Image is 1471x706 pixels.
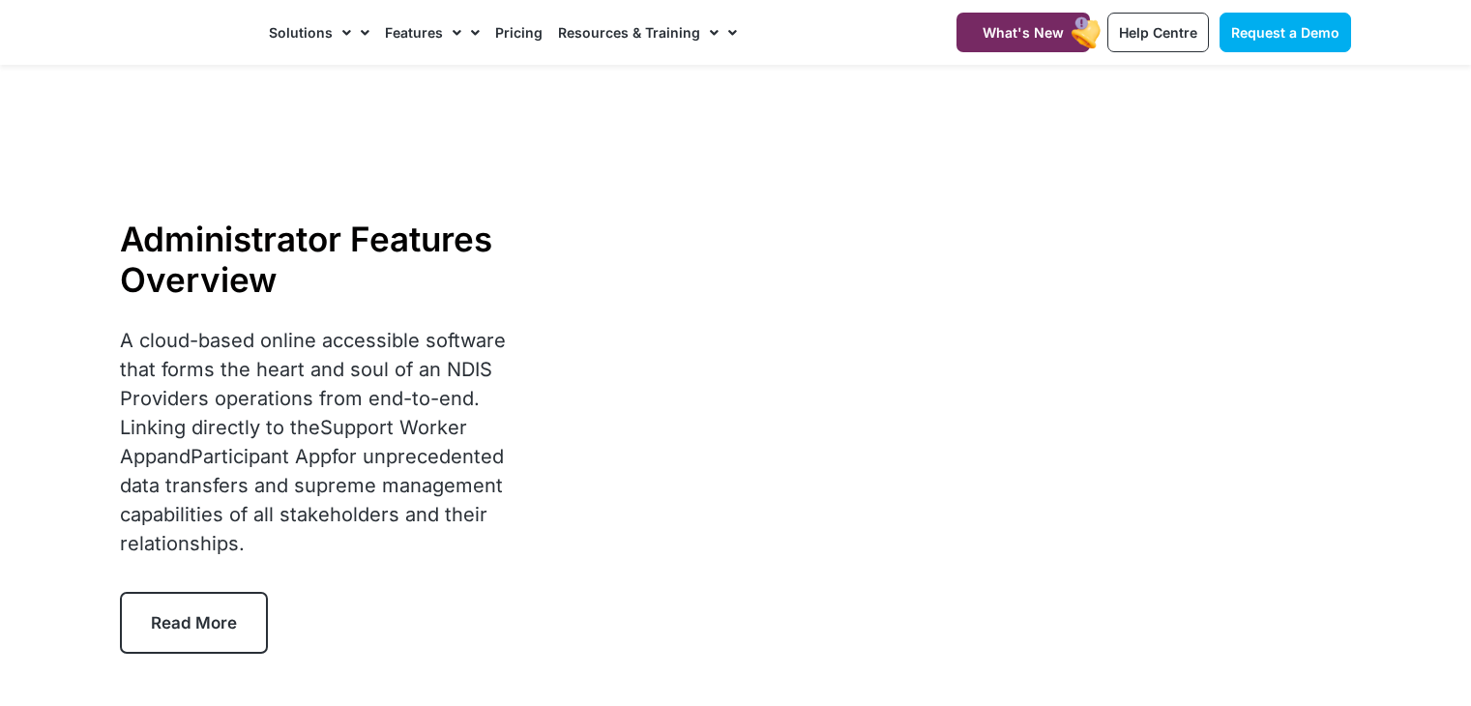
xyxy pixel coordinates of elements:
[983,24,1064,41] span: What's New
[119,18,250,47] img: CareMaster Logo
[956,13,1090,52] a: What's New
[120,592,268,654] a: Read More
[1231,24,1339,41] span: Request a Demo
[191,445,332,468] a: Participant App
[151,613,237,632] span: Read More
[1220,13,1351,52] a: Request a Demo
[1107,13,1209,52] a: Help Centre
[120,219,539,300] h1: Administrator Features Overview
[120,329,506,555] span: A cloud-based online accessible software that forms the heart and soul of an NDIS Providers opera...
[1119,24,1197,41] span: Help Centre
